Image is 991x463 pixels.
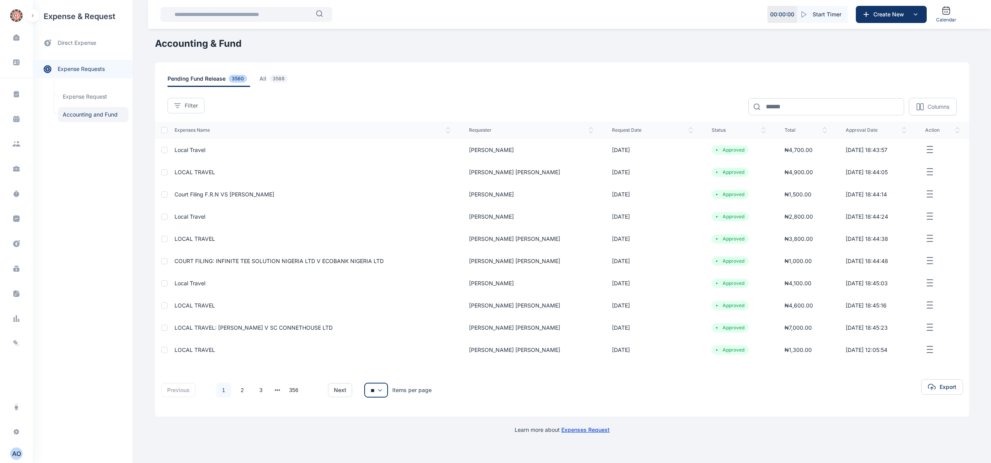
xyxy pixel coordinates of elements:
[785,346,812,353] span: ₦ 1,300.00
[785,147,813,153] span: ₦ 4,700.00
[235,383,250,398] a: 2
[33,60,132,78] a: expense requests
[58,107,129,122] span: Accounting and Fund
[161,383,196,397] button: previous
[259,75,300,87] a: all3588
[785,169,813,175] span: ₦ 4,900.00
[58,89,129,104] a: Expense Request
[785,127,827,133] span: total
[836,205,916,228] td: [DATE] 18:44:24
[715,258,746,264] li: Approved
[168,75,250,87] span: pending fund release
[785,280,811,286] span: ₦ 4,100.00
[286,382,302,398] li: 356
[254,383,268,398] a: 3
[715,214,746,220] li: Approved
[175,127,450,133] span: expenses Name
[253,382,269,398] li: 3
[328,383,352,397] button: next
[715,169,746,175] li: Approved
[909,98,957,115] button: Columns
[933,3,959,26] a: Calendar
[175,302,215,309] a: LOCAL TRAVEL
[603,228,702,250] td: [DATE]
[175,346,215,353] a: LOCAL TRAVEL
[202,385,213,396] li: 上一页
[561,426,610,433] a: Expenses Request
[603,339,702,361] td: [DATE]
[836,272,916,294] td: [DATE] 18:45:03
[715,191,746,198] li: Approved
[58,39,96,47] span: direct expense
[460,339,603,361] td: [PERSON_NAME] [PERSON_NAME]
[603,139,702,161] td: [DATE]
[185,102,198,110] span: Filter
[712,127,765,133] span: status
[286,383,301,398] a: 356
[928,103,949,111] p: Columns
[836,294,916,316] td: [DATE] 18:45:16
[785,302,813,309] span: ₦ 4,600.00
[785,324,812,331] span: ₦ 7,000.00
[270,75,288,83] span: 3588
[33,53,132,78] div: expense requests
[175,235,215,242] a: LOCAL TRAVEL
[392,386,432,394] div: Items per page
[10,447,23,460] button: AO
[168,75,259,87] a: pending fund release3560
[460,272,603,294] td: [PERSON_NAME]
[921,379,963,395] button: Export
[715,147,746,153] li: Approved
[460,205,603,228] td: [PERSON_NAME]
[836,228,916,250] td: [DATE] 18:44:38
[925,127,960,133] span: action
[603,205,702,228] td: [DATE]
[612,127,693,133] span: request date
[846,127,906,133] span: approval Date
[460,294,603,316] td: [PERSON_NAME] [PERSON_NAME]
[785,213,813,220] span: ₦ 2,800.00
[785,191,811,198] span: ₦ 1,500.00
[33,33,132,53] a: direct expense
[603,161,702,183] td: [DATE]
[603,316,702,339] td: [DATE]
[175,258,384,264] span: COURT FILING: INFINITE TEE SOLUTION NIGERIA LTD V ECOBANK NIGERIA LTD
[460,161,603,183] td: [PERSON_NAME] [PERSON_NAME]
[515,426,610,434] p: Learn more about
[305,385,316,396] li: 下一页
[235,382,250,398] li: 2
[460,183,603,205] td: [PERSON_NAME]
[836,250,916,272] td: [DATE] 18:44:48
[460,139,603,161] td: [PERSON_NAME]
[940,383,956,391] span: Export
[715,236,746,242] li: Approved
[175,280,205,286] a: Local Travel
[5,447,28,460] button: AO
[216,383,231,398] a: 1
[603,183,702,205] td: [DATE]
[155,37,969,50] h1: Accounting & Fund
[10,449,23,458] div: A O
[175,191,274,198] span: Court Filing F.R.N VS [PERSON_NAME]
[175,147,205,153] a: Local Travel
[770,11,794,18] p: 00 : 00 : 00
[785,235,813,242] span: ₦ 3,800.00
[175,324,333,331] a: LOCAL TRAVEL: [PERSON_NAME] V SC CONNETHOUSE LTD
[836,161,916,183] td: [DATE] 18:44:05
[275,385,280,396] button: next page
[168,98,205,113] button: Filter
[836,316,916,339] td: [DATE] 18:45:23
[715,280,746,286] li: Approved
[175,169,215,175] a: LOCAL TRAVEL
[856,6,927,23] button: Create New
[870,11,911,18] span: Create New
[603,272,702,294] td: [DATE]
[836,183,916,205] td: [DATE] 18:44:14
[216,382,231,398] li: 1
[936,17,956,23] span: Calendar
[715,325,746,331] li: Approved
